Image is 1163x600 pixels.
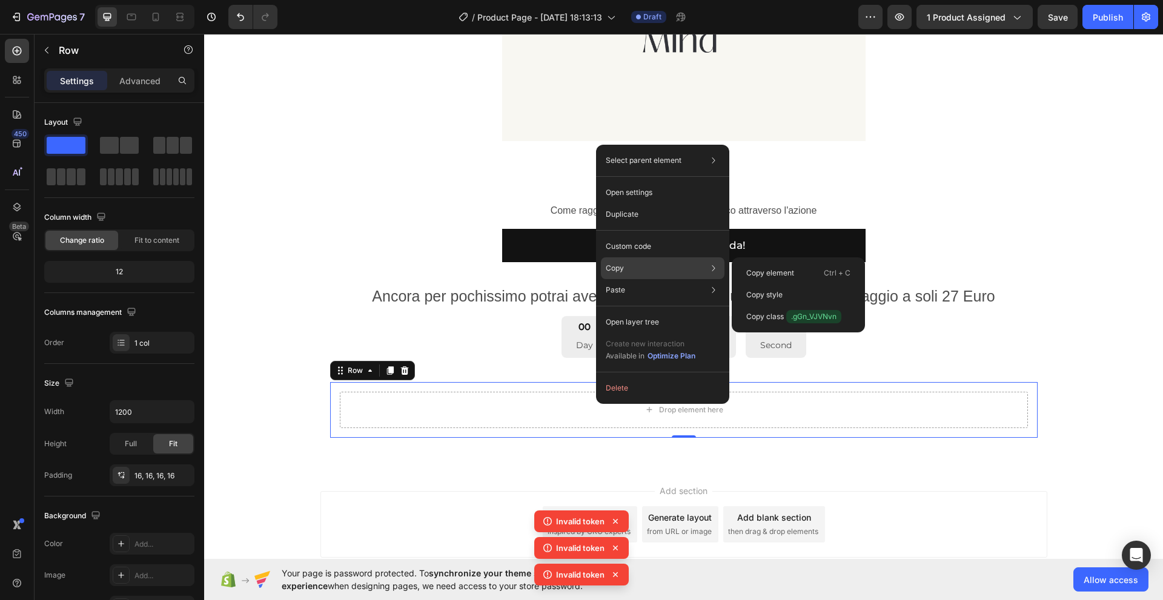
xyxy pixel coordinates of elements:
span: Your page is password protected. To when designing pages, we need access to your store password. [282,567,669,592]
p: Ancora per pochissimo potrai avere la nostra guida più tutti i bonus in omaggio a soli 27 Euro [127,249,832,276]
div: 12 [47,263,192,280]
div: 56 [556,287,588,299]
p: Advanced [119,74,161,87]
span: Available in [606,351,644,360]
div: Add... [134,570,191,581]
div: 00 [372,287,389,299]
span: Fit to content [134,235,179,246]
p: Copy class [746,310,841,323]
p: Invalid token [556,542,605,554]
span: Full [125,438,137,449]
span: then drag & drop elements [524,492,614,503]
div: 450 [12,129,29,139]
div: Width [44,406,64,417]
div: Publish [1093,11,1123,24]
p: Duplicate [606,209,638,220]
p: Copy style [746,289,783,300]
span: Save [1048,12,1068,22]
div: Row [141,331,161,342]
span: inspired by CRO experts [343,492,426,503]
div: Choose templates [349,477,422,490]
span: / [472,11,475,24]
div: Columns management [44,305,139,321]
span: synchronize your theme style & enhance your experience [282,568,621,591]
p: Row [59,43,162,58]
div: Height [44,438,67,449]
p: Custom code [606,241,651,252]
p: Copy element [746,268,794,279]
p: Open settings [606,187,652,198]
div: Background [44,508,103,524]
div: Drop element here [455,371,519,381]
p: Settings [60,74,94,87]
span: from URL or image [443,492,508,503]
p: Second [556,304,588,319]
span: Fit [169,438,177,449]
div: Prendi ora la tua guida! [417,202,542,221]
div: Layout [44,114,85,131]
span: .gGn_VJVNvn [786,310,841,323]
div: €97,00 [496,134,526,151]
p: Day [372,304,389,319]
div: Image [44,570,65,581]
div: Add... [134,539,191,550]
span: Add section [451,450,508,463]
button: Publish [1082,5,1133,29]
span: Draft [643,12,661,22]
div: Column width [44,209,108,226]
p: Invalid token [556,515,605,527]
button: Prendi ora la tua guida! [298,195,661,228]
p: 7 [79,10,85,24]
span: Change ratio [60,235,104,246]
iframe: Design area [204,34,1163,559]
div: Optimize Plan [648,351,695,361]
p: Select parent element [606,155,681,166]
div: Add blank section [533,477,607,490]
div: Generate layout [444,477,508,490]
div: Order [44,337,64,348]
div: Size [44,375,76,392]
p: Open layer tree [606,317,659,328]
div: 15 [488,287,517,299]
div: 16, 16, 16, 16 [134,470,191,481]
p: Ctrl + C [824,267,850,279]
div: Beta [9,222,29,231]
div: 03 [428,287,449,299]
button: Delete [601,377,724,399]
button: Optimize Plan [647,350,696,362]
div: 1 col [134,338,191,349]
p: Invalid token [556,569,605,581]
span: Allow access [1084,573,1138,586]
div: Padding [44,470,72,481]
span: Product Page - [DATE] 18:13:13 [477,11,602,24]
p: Come raggiungere il benessere psico fisico attraverso l'azione [346,171,613,182]
p: Minute [488,304,517,319]
p: Create new interaction [606,338,696,350]
div: Open Intercom Messenger [1122,541,1151,570]
p: Copy [606,263,624,274]
div: €27,00 [432,127,491,159]
span: 1 product assigned [927,11,1006,24]
div: Color [44,538,63,549]
p: Hour [428,304,449,319]
button: Save [1038,5,1078,29]
p: Paste [606,285,625,295]
button: 7 [5,5,90,29]
button: 1 product assigned [916,5,1033,29]
button: Allow access [1073,567,1148,592]
input: Auto [110,401,194,423]
div: Undo/Redo [228,5,277,29]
